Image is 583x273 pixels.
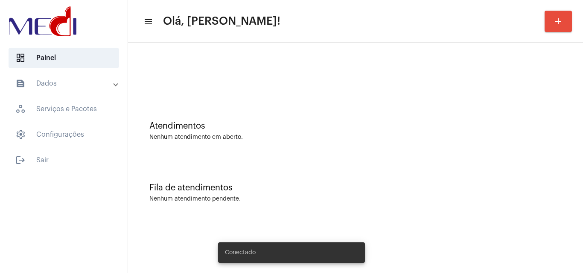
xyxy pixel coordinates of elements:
[15,78,26,89] mat-icon: sidenav icon
[553,16,563,26] mat-icon: add
[15,53,26,63] span: sidenav icon
[149,183,562,193] div: Fila de atendimentos
[149,134,562,141] div: Nenhum atendimento em aberto.
[15,78,114,89] mat-panel-title: Dados
[15,104,26,114] span: sidenav icon
[9,99,119,119] span: Serviços e Pacotes
[9,150,119,170] span: Sair
[9,48,119,68] span: Painel
[149,196,241,202] div: Nenhum atendimento pendente.
[163,14,280,28] span: Olá, [PERSON_NAME]!
[225,248,256,257] span: Conectado
[15,129,26,140] span: sidenav icon
[149,121,562,131] div: Atendimentos
[9,124,119,145] span: Configurações
[7,4,79,38] img: d3a1b5fa-500b-b90f-5a1c-719c20e9830b.png
[5,73,128,94] mat-expansion-panel-header: sidenav iconDados
[15,155,26,165] mat-icon: sidenav icon
[143,17,152,27] mat-icon: sidenav icon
